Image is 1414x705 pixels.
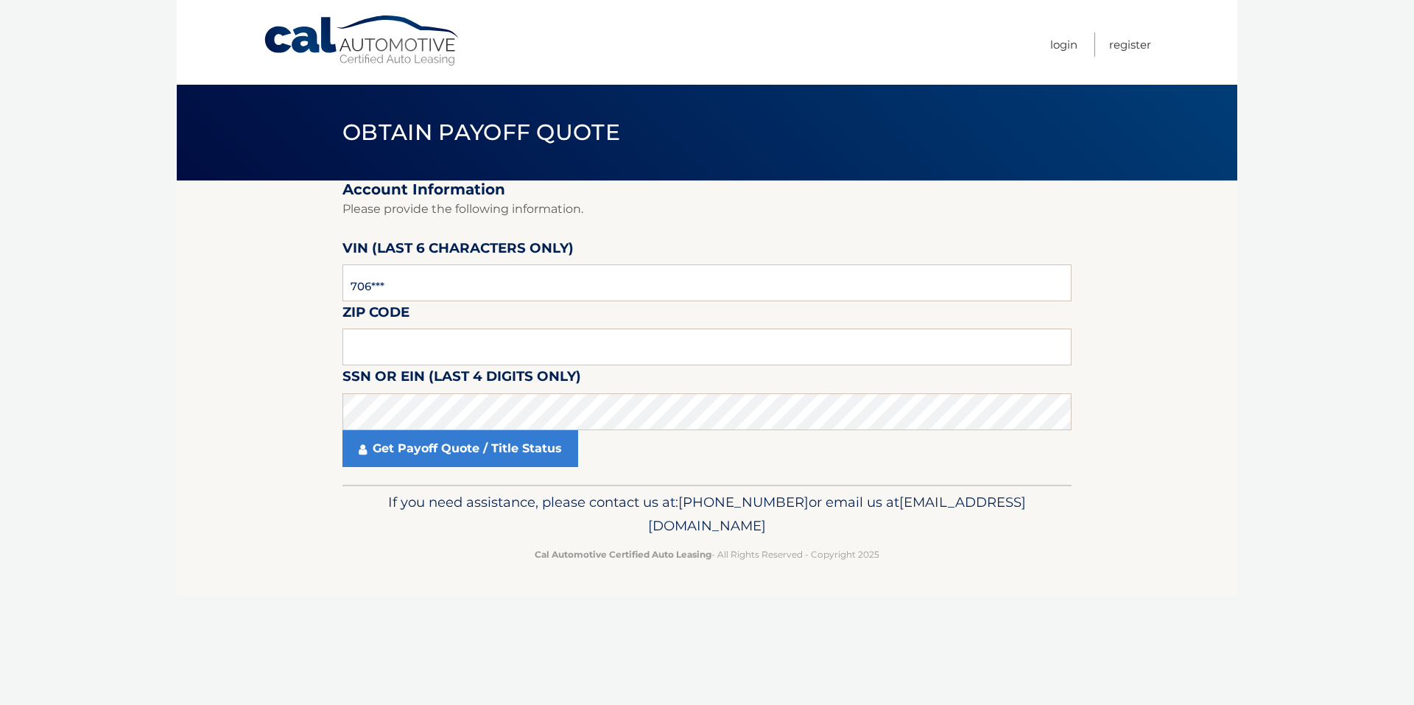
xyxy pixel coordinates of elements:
label: Zip Code [342,301,409,329]
label: SSN or EIN (last 4 digits only) [342,365,581,393]
strong: Cal Automotive Certified Auto Leasing [535,549,711,560]
a: Get Payoff Quote / Title Status [342,430,578,467]
p: If you need assistance, please contact us at: or email us at [352,491,1062,538]
a: Login [1050,32,1077,57]
a: Register [1109,32,1151,57]
span: [PHONE_NUMBER] [678,494,809,511]
span: Obtain Payoff Quote [342,119,620,146]
p: Please provide the following information. [342,199,1072,220]
a: Cal Automotive [263,15,462,67]
label: VIN (last 6 characters only) [342,237,574,264]
h2: Account Information [342,180,1072,199]
p: - All Rights Reserved - Copyright 2025 [352,547,1062,562]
